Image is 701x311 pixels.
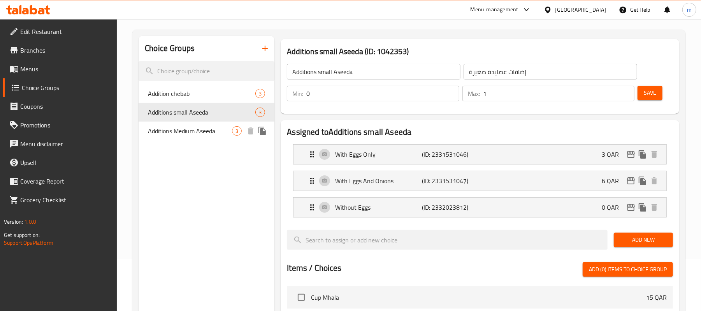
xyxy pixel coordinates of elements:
p: With Eggs Only [335,150,422,159]
span: Coupons [20,102,111,111]
span: Menus [20,64,111,74]
button: Add New [614,233,673,247]
span: 1.0.0 [24,217,36,227]
li: Expand [287,194,673,221]
div: Menu-management [471,5,518,14]
a: Coupons [3,97,117,116]
span: Version: [4,217,23,227]
button: edit [625,148,637,160]
a: Support.OpsPlatform [4,238,53,248]
span: Edit Restaurant [20,27,111,36]
span: m [687,5,692,14]
a: Promotions [3,116,117,134]
div: Addition chebab3 [139,84,274,103]
span: Addition chebab [148,89,255,98]
p: With Eggs And Onions [335,176,422,186]
span: Additions Medium Aseeda [148,126,232,136]
div: Choices [255,108,265,117]
p: 3 QAR [602,150,625,159]
h2: Items / Choices [287,262,341,274]
a: Choice Groups [3,78,117,97]
a: Edit Restaurant [3,22,117,41]
p: Min: [292,89,303,98]
h2: Assigned to Additions small Aseeda [287,126,673,138]
button: Save [638,86,662,100]
p: 6 QAR [602,176,625,186]
a: Menu disclaimer [3,134,117,153]
span: Additions small Aseeda [148,108,255,117]
span: Choice Groups [22,83,111,92]
span: Cup Mhala [311,293,646,302]
button: edit [625,175,637,187]
span: Coverage Report [20,177,111,186]
p: (ID: 2331531046) [422,150,480,159]
div: [GEOGRAPHIC_DATA] [555,5,606,14]
button: delete [648,201,660,213]
button: duplicate [637,175,648,187]
span: Upsell [20,158,111,167]
p: (ID: 2332023812) [422,203,480,212]
p: 15 QAR [646,293,667,302]
div: Additions small Aseeda3 [139,103,274,122]
p: Without Eggs [335,203,422,212]
span: Menu disclaimer [20,139,111,148]
input: search [139,61,274,81]
input: search [287,230,608,250]
a: Branches [3,41,117,60]
span: 3 [256,109,265,116]
button: Add (0) items to choice group [583,262,673,277]
button: delete [648,175,660,187]
span: 3 [232,127,241,135]
span: Add (0) items to choice group [589,265,667,274]
button: delete [648,148,660,160]
a: Upsell [3,153,117,172]
li: Expand [287,141,673,168]
p: (ID: 2331531047) [422,176,480,186]
h2: Choice Groups [145,42,195,54]
li: Expand [287,168,673,194]
span: Save [644,88,656,98]
span: Branches [20,46,111,55]
span: Select choice [293,289,309,306]
span: Get support on: [4,230,40,240]
button: duplicate [257,125,268,137]
a: Coverage Report [3,172,117,191]
div: Additions Medium Aseeda3deleteduplicate [139,122,274,140]
button: duplicate [637,201,648,213]
p: Max: [468,89,480,98]
p: 0 QAR [602,203,625,212]
h3: Additions small Aseeda (ID: 1042353) [287,45,673,58]
div: Expand [293,171,666,191]
a: Grocery Checklist [3,191,117,209]
button: delete [245,125,257,137]
div: Choices [255,89,265,98]
span: 3 [256,90,265,97]
button: duplicate [637,148,648,160]
span: Grocery Checklist [20,195,111,205]
span: Add New [620,235,667,245]
span: Promotions [20,120,111,130]
a: Menus [3,60,117,78]
div: Expand [293,145,666,164]
div: Expand [293,198,666,217]
button: edit [625,201,637,213]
